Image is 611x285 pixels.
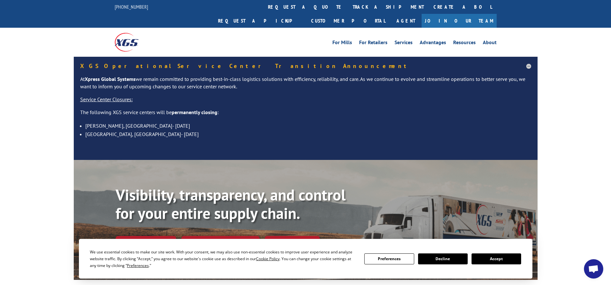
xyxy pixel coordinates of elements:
[116,185,346,223] b: Visibility, transparency, and control for your entire supply chain.
[422,14,497,28] a: Join Our Team
[85,76,136,82] strong: Xpress Global Systems
[359,40,387,47] a: For Retailers
[483,40,497,47] a: About
[213,14,306,28] a: Request a pickup
[256,256,280,261] span: Cookie Policy
[390,14,422,28] a: Agent
[364,253,414,264] button: Preferences
[85,122,531,130] li: [PERSON_NAME], [GEOGRAPHIC_DATA]- [DATE]
[80,63,531,69] h5: XGS Operational Service Center Transition Announcement
[265,236,320,250] a: XGS ASSISTANT
[418,253,468,264] button: Decline
[420,40,446,47] a: Advantages
[453,40,476,47] a: Resources
[90,249,357,269] div: We use essential cookies to make our site work. With your consent, we may also use non-essential ...
[306,14,390,28] a: Customer Portal
[116,236,176,250] a: Track shipment
[127,263,149,268] span: Preferences
[79,239,532,279] div: Cookie Consent Prompt
[181,236,260,250] a: Calculate transit time
[472,253,521,264] button: Accept
[80,109,531,122] p: The following XGS service centers will be :
[395,40,413,47] a: Services
[332,40,352,47] a: For Mills
[80,75,531,96] p: At we remain committed to providing best-in-class logistics solutions with efficiency, reliabilit...
[584,259,603,279] a: Open chat
[115,4,148,10] a: [PHONE_NUMBER]
[85,130,531,138] li: [GEOGRAPHIC_DATA], [GEOGRAPHIC_DATA]- [DATE]
[80,96,133,103] u: Service Center Closures:
[172,109,217,115] strong: permanently closing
